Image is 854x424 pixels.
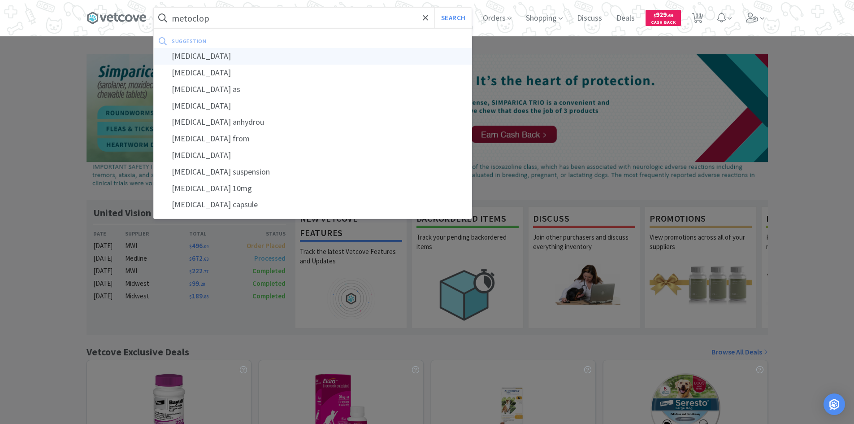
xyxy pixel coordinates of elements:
[154,147,472,164] div: [MEDICAL_DATA]
[154,65,472,81] div: [MEDICAL_DATA]
[646,6,681,30] a: $929.69Cash Back
[667,13,673,18] span: . 69
[154,114,472,131] div: [MEDICAL_DATA] anhydrou
[573,14,606,22] a: Discuss
[154,81,472,98] div: [MEDICAL_DATA] as
[434,8,472,28] button: Search
[172,34,336,48] div: suggestion
[154,8,472,28] input: Search by item, sku, manufacturer, ingredient, size...
[654,10,673,19] span: 929
[824,393,845,415] div: Open Intercom Messenger
[154,197,472,213] div: [MEDICAL_DATA] capsule
[154,164,472,180] div: [MEDICAL_DATA] suspension
[154,131,472,147] div: [MEDICAL_DATA] from
[154,48,472,65] div: [MEDICAL_DATA]
[154,98,472,114] div: [MEDICAL_DATA]
[688,15,707,23] a: 11
[654,13,656,18] span: $
[613,14,638,22] a: Deals
[651,20,676,26] span: Cash Back
[154,180,472,197] div: [MEDICAL_DATA] 10mg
